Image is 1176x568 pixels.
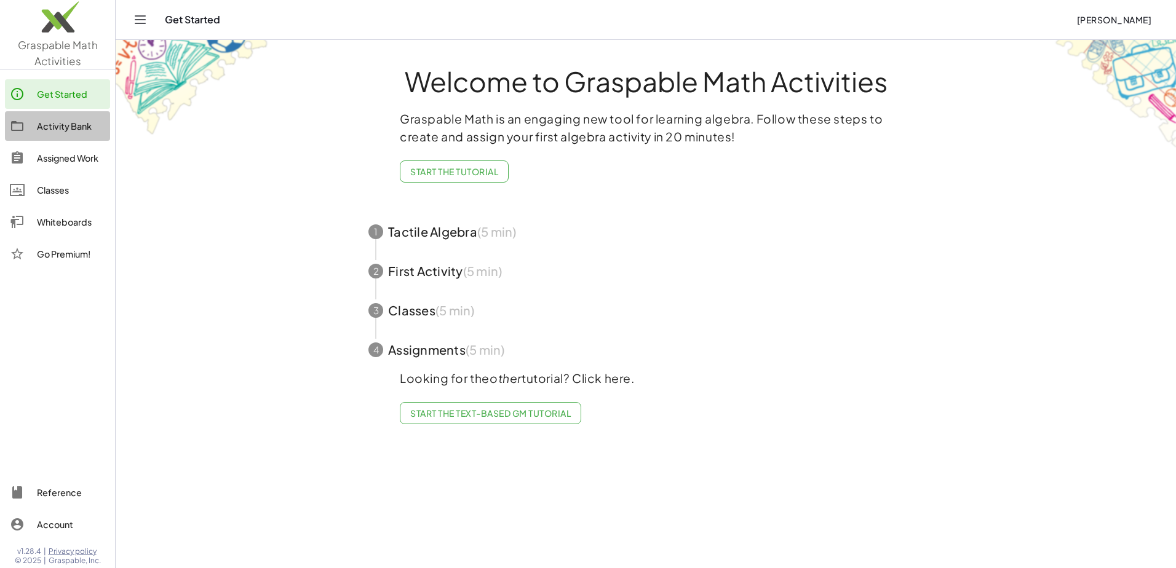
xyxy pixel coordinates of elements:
div: Activity Bank [37,119,105,133]
button: 4Assignments(5 min) [354,330,938,369]
button: Toggle navigation [130,10,150,30]
a: Classes [5,175,110,205]
span: Start the Text-based GM Tutorial [410,408,571,419]
div: Go Premium! [37,247,105,261]
a: Activity Bank [5,111,110,141]
a: Privacy policy [49,546,101,556]
span: Graspable Math Activities [18,38,98,68]
div: 4 [368,342,383,357]
div: Classes [37,183,105,197]
span: | [44,546,46,556]
p: Graspable Math is an engaging new tool for learning algebra. Follow these steps to create and ass... [400,110,892,146]
div: 3 [368,303,383,318]
h1: Welcome to Graspable Math Activities [346,67,946,95]
a: Assigned Work [5,143,110,173]
div: 1 [368,224,383,239]
button: Start the Tutorial [400,160,509,183]
div: Reference [37,485,105,500]
em: other [490,371,522,385]
img: get-started-bg-ul-Ceg4j33I.png [116,39,269,136]
a: Account [5,510,110,539]
div: 2 [368,264,383,278]
button: 3Classes(5 min) [354,291,938,330]
div: Get Started [37,87,105,101]
button: [PERSON_NAME] [1067,9,1161,31]
span: Graspable, Inc. [49,556,101,566]
a: Whiteboards [5,207,110,237]
span: | [44,556,46,566]
span: v1.28.4 [17,546,41,556]
span: Start the Tutorial [410,166,498,177]
div: Assigned Work [37,151,105,165]
a: Start the Text-based GM Tutorial [400,402,581,424]
button: 1Tactile Algebra(5 min) [354,212,938,251]
a: Get Started [5,79,110,109]
p: Looking for the tutorial? Click here. [400,369,892,387]
div: Whiteboards [37,215,105,229]
a: Reference [5,478,110,507]
span: © 2025 [15,556,41,566]
span: [PERSON_NAME] [1076,14,1151,25]
button: 2First Activity(5 min) [354,251,938,291]
div: Account [37,517,105,532]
